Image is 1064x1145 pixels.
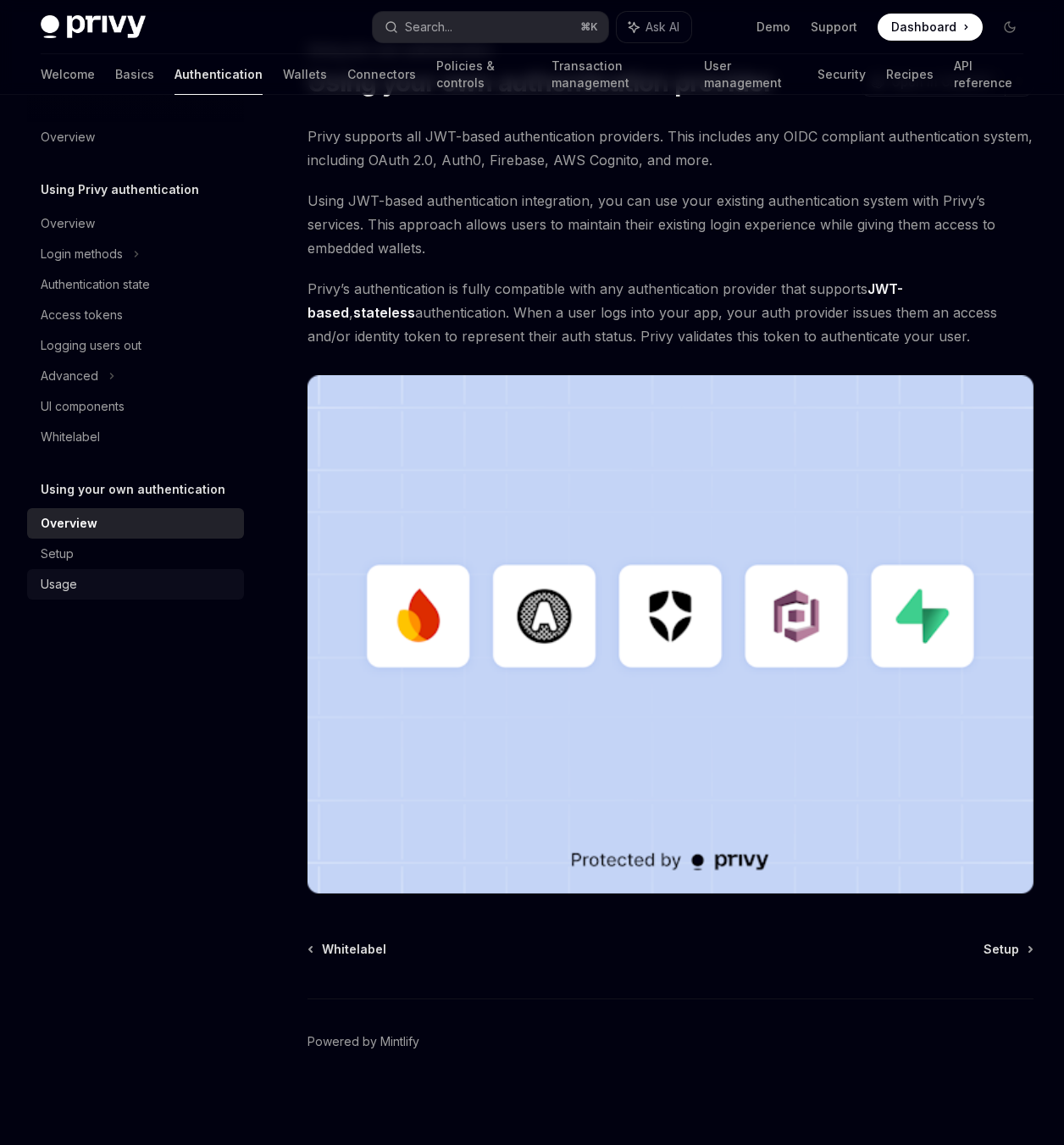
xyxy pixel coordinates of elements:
a: Demo [756,19,790,36]
span: Setup [984,941,1019,958]
span: Privy supports all JWT-based authentication providers. This includes any OIDC compliant authentic... [308,124,1034,172]
img: JWT-based auth splash [308,375,1034,893]
div: Usage [41,574,77,595]
a: Usage [27,569,244,600]
a: Overview [27,122,244,152]
a: Wallets [283,54,327,95]
div: Access tokens [41,305,123,325]
a: User management [704,54,797,95]
a: Security [817,54,866,95]
div: Logging users out [41,335,141,356]
a: Whitelabel [27,422,244,452]
a: stateless [353,304,415,322]
div: Overview [41,127,95,147]
a: Overview [27,208,244,239]
span: Whitelabel [322,941,386,958]
a: Authentication [175,54,263,95]
a: Transaction management [551,54,683,95]
div: Search... [405,17,452,37]
span: Privy’s authentication is fully compatible with any authentication provider that supports , authe... [308,277,1034,348]
img: dark logo [41,15,146,39]
a: Whitelabel [309,941,386,958]
h5: Using your own authentication [41,479,225,500]
span: ⌘ K [580,20,598,34]
span: Using JWT-based authentication integration, you can use your existing authentication system with ... [308,189,1034,260]
div: Overview [41,213,95,234]
a: Setup [27,539,244,569]
a: Welcome [41,54,95,95]
a: Access tokens [27,300,244,330]
span: Ask AI [646,19,679,36]
a: Policies & controls [436,54,531,95]
h5: Using Privy authentication [41,180,199,200]
a: Connectors [347,54,416,95]
div: Whitelabel [41,427,100,447]
div: Setup [41,544,74,564]
a: UI components [27,391,244,422]
a: Logging users out [27,330,244,361]
span: Dashboard [891,19,956,36]
div: Authentication state [41,274,150,295]
button: Search...⌘K [373,12,608,42]
a: Dashboard [878,14,983,41]
button: Ask AI [617,12,691,42]
a: Setup [984,941,1032,958]
a: Support [811,19,857,36]
a: Authentication state [27,269,244,300]
a: Powered by Mintlify [308,1033,419,1050]
div: UI components [41,396,125,417]
a: Overview [27,508,244,539]
a: API reference [954,54,1023,95]
div: Advanced [41,366,98,386]
button: Toggle dark mode [996,14,1023,41]
a: Recipes [886,54,934,95]
a: Basics [115,54,154,95]
div: Login methods [41,244,123,264]
div: Overview [41,513,97,534]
